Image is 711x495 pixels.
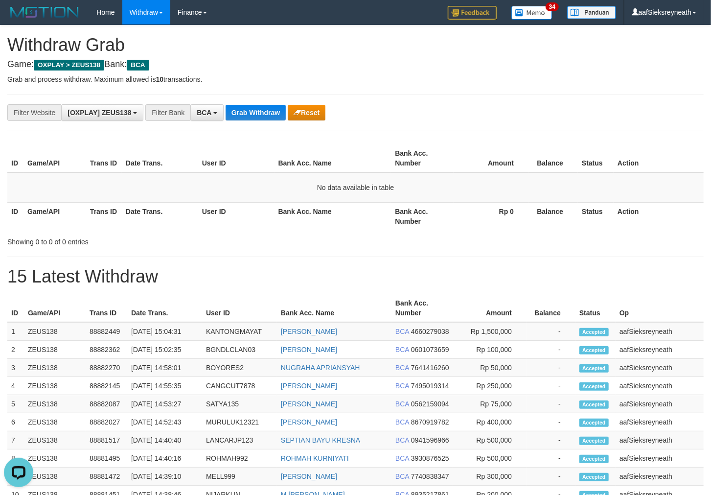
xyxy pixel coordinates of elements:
span: BCA [395,436,409,444]
span: BCA [395,382,409,390]
span: BCA [395,472,409,480]
img: panduan.png [567,6,616,19]
span: Copy 0601073659 to clipboard [411,346,449,354]
td: ZEUS138 [24,377,86,395]
td: [DATE] 15:04:31 [127,322,202,341]
td: SATYA135 [202,395,277,413]
h4: Game: Bank: [7,60,704,70]
th: Op [616,294,704,322]
div: Filter Website [7,104,61,121]
td: CANGCUT7878 [202,377,277,395]
td: 7 [7,431,24,449]
th: User ID [202,294,277,322]
span: Accepted [579,419,609,427]
a: [PERSON_NAME] [281,382,337,390]
button: BCA [190,104,224,121]
td: [DATE] 14:40:16 [127,449,202,468]
th: Date Trans. [127,294,202,322]
span: BCA [395,418,409,426]
td: 5 [7,395,24,413]
a: [PERSON_NAME] [281,328,337,335]
td: 4 [7,377,24,395]
td: [DATE] 14:53:27 [127,395,202,413]
td: LANCARJP123 [202,431,277,449]
th: Balance [528,144,578,172]
td: ZEUS138 [24,413,86,431]
td: aafSieksreyneath [616,377,704,395]
td: 88882362 [86,341,127,359]
td: aafSieksreyneath [616,359,704,377]
td: 88882449 [86,322,127,341]
span: Copy 7641416260 to clipboard [411,364,449,372]
a: SEPTIAN BAYU KRESNA [281,436,360,444]
td: ZEUS138 [24,359,86,377]
th: Amount [453,294,527,322]
td: [DATE] 14:40:40 [127,431,202,449]
span: Accepted [579,401,609,409]
span: Accepted [579,473,609,481]
span: Accepted [579,346,609,354]
span: BCA [395,328,409,335]
a: NUGRAHA APRIANSYAH [281,364,360,372]
td: Rp 500,000 [453,449,527,468]
span: Accepted [579,455,609,463]
th: Balance [527,294,575,322]
td: aafSieksreyneath [616,431,704,449]
button: Open LiveChat chat widget [4,4,33,33]
th: Trans ID [86,144,122,172]
a: [PERSON_NAME] [281,400,337,408]
th: ID [7,202,23,230]
td: Rp 50,000 [453,359,527,377]
td: aafSieksreyneath [616,413,704,431]
th: Status [575,294,616,322]
td: MELL999 [202,468,277,486]
th: Amount [454,144,528,172]
td: aafSieksreyneath [616,468,704,486]
a: [PERSON_NAME] [281,346,337,354]
td: 1 [7,322,24,341]
td: Rp 250,000 [453,377,527,395]
th: Bank Acc. Number [391,202,454,230]
td: - [527,341,575,359]
span: Copy 7495019314 to clipboard [411,382,449,390]
td: - [527,322,575,341]
th: Bank Acc. Number [391,294,453,322]
th: Balance [528,202,578,230]
th: Action [614,202,704,230]
button: [OXPLAY] ZEUS138 [61,104,143,121]
a: [PERSON_NAME] [281,418,337,426]
span: 34 [546,2,559,11]
td: ZEUS138 [24,431,86,449]
th: ID [7,144,23,172]
span: Copy 0941596966 to clipboard [411,436,449,444]
td: 88882270 [86,359,127,377]
th: Bank Acc. Number [391,144,454,172]
span: BCA [395,454,409,462]
span: BCA [197,109,211,117]
th: Game/API [24,294,86,322]
th: User ID [198,202,275,230]
td: MURULUK12321 [202,413,277,431]
td: BGNDLCLAN03 [202,341,277,359]
p: Grab and process withdraw. Maximum allowed is transactions. [7,74,704,84]
span: BCA [127,60,149,71]
th: Bank Acc. Name [275,202,391,230]
td: 88881495 [86,449,127,468]
td: BOYORES2 [202,359,277,377]
td: - [527,377,575,395]
span: OXPLAY > ZEUS138 [34,60,104,71]
td: - [527,395,575,413]
th: Trans ID [86,202,122,230]
td: 88881472 [86,468,127,486]
span: Copy 3930876525 to clipboard [411,454,449,462]
td: Rp 400,000 [453,413,527,431]
button: Reset [288,105,325,120]
td: ROHMAH992 [202,449,277,468]
th: Status [578,144,614,172]
td: ZEUS138 [24,341,86,359]
td: - [527,431,575,449]
td: 3 [7,359,24,377]
img: MOTION_logo.png [7,5,82,20]
td: - [527,359,575,377]
td: Rp 75,000 [453,395,527,413]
